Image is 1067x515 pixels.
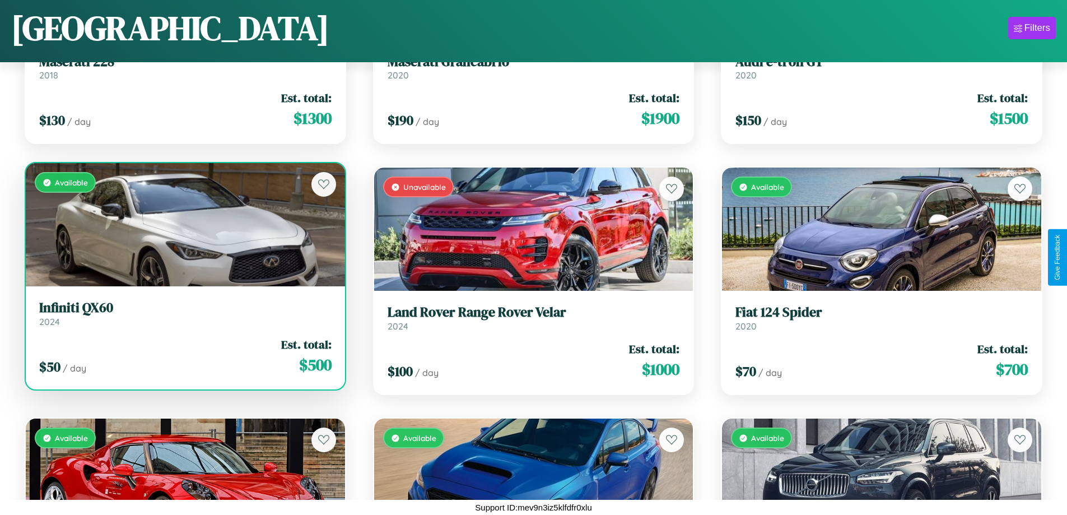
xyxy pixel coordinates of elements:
a: Maserati 2282018 [39,54,332,81]
span: Unavailable [403,182,446,192]
div: Filters [1024,22,1050,34]
span: $ 1500 [990,107,1028,129]
span: $ 100 [388,362,413,381]
span: $ 50 [39,358,60,376]
a: Land Rover Range Rover Velar2024 [388,304,680,332]
span: 2020 [735,69,757,81]
span: 2024 [39,316,60,327]
h3: Land Rover Range Rover Velar [388,304,680,321]
button: Filters [1008,17,1056,39]
div: Give Feedback [1054,235,1061,280]
span: / day [763,116,787,127]
span: / day [63,363,86,374]
span: Est. total: [281,336,332,352]
span: $ 1300 [293,107,332,129]
span: 2018 [39,69,58,81]
span: / day [416,116,439,127]
a: Infiniti QX602024 [39,300,332,327]
h1: [GEOGRAPHIC_DATA] [11,5,329,51]
span: Est. total: [977,90,1028,106]
span: Est. total: [281,90,332,106]
p: Support ID: mev9n3iz5klfdfr0xlu [475,500,591,515]
span: $ 70 [735,362,756,381]
a: Audi e-tron GT2020 [735,54,1028,81]
span: 2020 [388,69,409,81]
span: 2024 [388,321,408,332]
span: Est. total: [629,341,679,357]
span: Available [403,433,436,443]
span: Available [751,182,784,192]
h3: Infiniti QX60 [39,300,332,316]
span: Available [55,178,88,187]
span: $ 190 [388,111,413,129]
span: $ 500 [299,354,332,376]
h3: Fiat 124 Spider [735,304,1028,321]
span: Available [751,433,784,443]
span: 2020 [735,321,757,332]
span: Est. total: [629,90,679,106]
a: Fiat 124 Spider2020 [735,304,1028,332]
span: $ 150 [735,111,761,129]
span: Available [55,433,88,443]
a: Maserati Grancabrio2020 [388,54,680,81]
span: Est. total: [977,341,1028,357]
span: $ 1000 [642,358,679,381]
span: / day [758,367,782,378]
span: / day [67,116,91,127]
span: $ 1900 [641,107,679,129]
span: $ 700 [996,358,1028,381]
span: / day [415,367,439,378]
span: $ 130 [39,111,65,129]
